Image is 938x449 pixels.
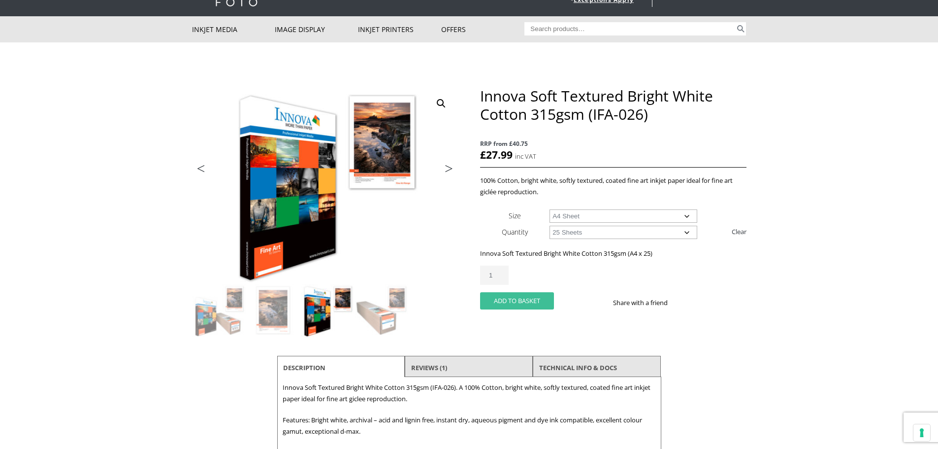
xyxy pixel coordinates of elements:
[480,248,746,259] p: Innova Soft Textured Bright White Cotton 315gsm (A4 x 25)
[480,87,746,123] h1: Innova Soft Textured Bright White Cotton 315gsm (IFA-026)
[524,22,735,35] input: Search products…
[509,211,521,220] label: Size
[913,424,930,441] button: Your consent preferences for tracking technologies
[679,299,687,307] img: facebook sharing button
[355,284,408,337] img: Innova Soft Textured Bright White Cotton 315gsm (IFA-026) - Image 4
[283,382,656,405] p: Innova Soft Textured Bright White Cotton 315gsm (IFA-026). A 100% Cotton, bright white, softly te...
[192,16,275,42] a: Inkjet Media
[735,22,746,35] button: Search
[480,266,509,285] input: Product quantity
[441,16,524,42] a: Offers
[703,299,711,307] img: email sharing button
[539,359,617,377] a: TECHNICAL INFO & DOCS
[193,284,246,337] img: Innova Soft Textured Bright White Cotton 315gsm (IFA-026)
[411,359,447,377] a: Reviews (1)
[480,175,746,198] p: 100% Cotton, bright white, softly textured, coated fine art inkjet paper ideal for fine art giclé...
[275,16,358,42] a: Image Display
[502,227,528,237] label: Quantity
[613,297,679,309] p: Share with a friend
[247,284,300,337] img: Innova Soft Textured Bright White Cotton 315gsm (IFA-026) - Image 2
[283,414,656,437] p: Features: Bright white, archival – acid and lignin free, instant dry, aqueous pigment and dye ink...
[691,299,699,307] img: twitter sharing button
[732,224,746,240] a: Clear options
[480,138,746,149] span: RRP from £40.75
[301,284,354,337] img: Innova Soft Textured Bright White Cotton 315gsm (IFA-026) - Image 3
[283,359,325,377] a: Description
[480,148,486,162] span: £
[480,292,554,310] button: Add to basket
[432,95,450,112] a: View full-screen image gallery
[358,16,441,42] a: Inkjet Printers
[480,148,513,162] bdi: 27.99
